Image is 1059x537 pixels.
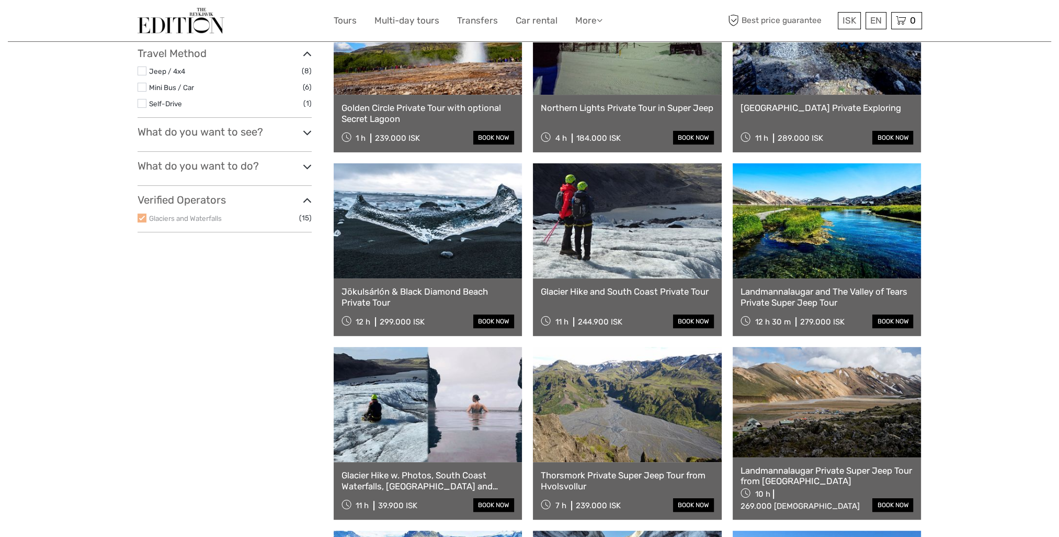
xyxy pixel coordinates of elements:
div: 289.000 ISK [778,133,823,143]
div: 239.000 ISK [576,501,621,510]
a: book now [673,498,714,512]
div: 269.000 [DEMOGRAPHIC_DATA] [741,501,860,511]
a: More [575,13,602,28]
span: 11 h [356,501,369,510]
p: We're away right now. Please check back later! [15,18,118,27]
a: Transfers [457,13,498,28]
span: 12 h [356,317,370,327]
a: book now [872,315,913,328]
div: 239.000 ISK [375,133,420,143]
h3: Verified Operators [138,194,312,206]
a: Self-Drive [149,99,182,108]
h3: What do you want to see? [138,126,312,138]
a: book now [473,498,514,512]
a: [GEOGRAPHIC_DATA] Private Exploring [741,103,914,113]
div: 184.000 ISK [576,133,621,143]
a: Tours [334,13,357,28]
span: (8) [302,65,312,77]
span: (1) [303,97,312,109]
img: The Reykjavík Edition [138,8,224,33]
a: Jeep / 4x4 [149,67,185,75]
a: Northern Lights Private Tour in Super Jeep [541,103,714,113]
span: 11 h [555,317,568,327]
span: 11 h [755,133,768,143]
div: 39.900 ISK [378,501,417,510]
h3: What do you want to do? [138,160,312,172]
a: Landmannalaugar and The Valley of Tears Private Super Jeep Tour [741,286,914,308]
a: Mini Bus / Car [149,83,194,92]
span: 7 h [555,501,566,510]
a: Multi-day tours [374,13,439,28]
a: Landmannalaugar Private Super Jeep Tour from [GEOGRAPHIC_DATA] [741,465,914,487]
div: 244.900 ISK [578,317,622,327]
a: book now [673,131,714,144]
span: ISK [842,15,856,26]
span: 4 h [555,133,567,143]
div: 299.000 ISK [380,317,425,327]
a: book now [673,315,714,328]
a: Glaciers and Waterfalls [149,214,222,222]
span: 10 h [755,489,770,499]
div: EN [866,12,886,29]
button: Open LiveChat chat widget [120,16,133,29]
span: 12 h 30 m [755,317,791,327]
span: Best price guarantee [726,12,835,29]
a: Golden Circle Private Tour with optional Secret Lagoon [341,103,515,124]
a: Jökulsárlón & Black Diamond Beach Private Tour [341,286,515,308]
a: Thorsmork Private Super Jeep Tour from Hvolsvollur [541,470,714,491]
a: Car rental [516,13,557,28]
a: book now [872,498,913,512]
span: (6) [303,81,312,93]
span: 1 h [356,133,366,143]
span: (15) [299,212,312,224]
a: Glacier Hike w. Photos, South Coast Waterfalls, [GEOGRAPHIC_DATA] and [GEOGRAPHIC_DATA] [341,470,515,491]
div: 279.000 ISK [800,317,845,327]
span: 0 [908,15,917,26]
a: book now [473,131,514,144]
h3: Travel Method [138,47,312,60]
a: book now [473,315,514,328]
a: book now [872,131,913,144]
a: Glacier Hike and South Coast Private Tour [541,286,714,297]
